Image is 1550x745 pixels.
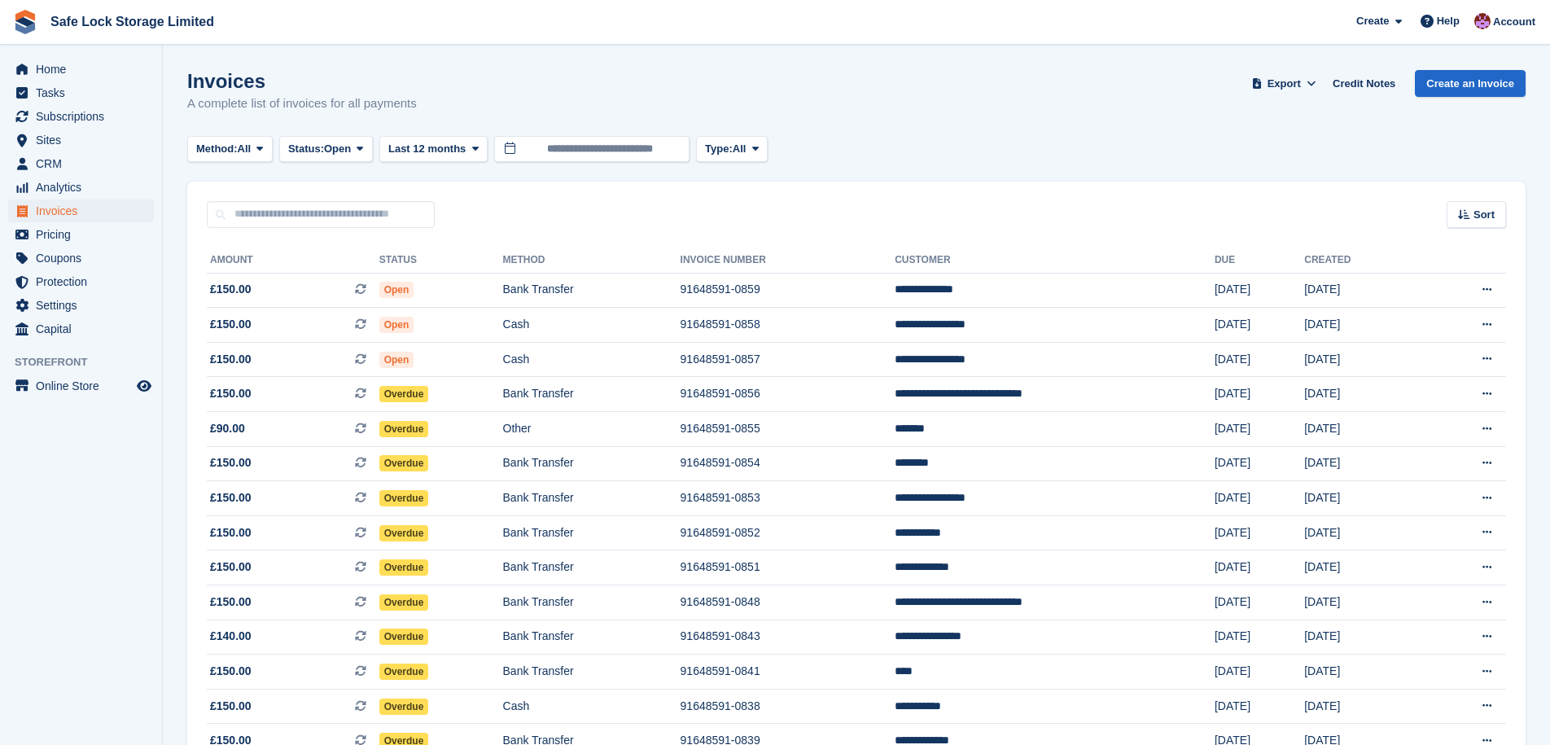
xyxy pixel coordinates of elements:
[8,375,154,397] a: menu
[210,316,252,333] span: £150.00
[187,94,417,113] p: A complete list of invoices for all payments
[733,141,747,157] span: All
[1356,13,1389,29] span: Create
[681,550,895,585] td: 91648591-0851
[1215,412,1304,447] td: [DATE]
[210,281,252,298] span: £150.00
[210,698,252,715] span: £150.00
[379,386,429,402] span: Overdue
[379,455,429,471] span: Overdue
[187,70,417,92] h1: Invoices
[279,136,373,163] button: Status: Open
[379,136,488,163] button: Last 12 months
[379,248,503,274] th: Status
[1304,585,1421,620] td: [DATE]
[8,81,154,104] a: menu
[324,141,351,157] span: Open
[210,385,252,402] span: £150.00
[36,152,134,175] span: CRM
[379,594,429,611] span: Overdue
[1473,207,1495,223] span: Sort
[1215,620,1304,655] td: [DATE]
[210,454,252,471] span: £150.00
[379,421,429,437] span: Overdue
[1215,446,1304,481] td: [DATE]
[1304,273,1421,308] td: [DATE]
[1215,550,1304,585] td: [DATE]
[681,689,895,724] td: 91648591-0838
[1268,76,1301,92] span: Export
[1215,342,1304,377] td: [DATE]
[379,317,414,333] span: Open
[1304,481,1421,516] td: [DATE]
[681,342,895,377] td: 91648591-0857
[1415,70,1526,97] a: Create an Invoice
[379,664,429,680] span: Overdue
[1248,70,1320,97] button: Export
[1215,481,1304,516] td: [DATE]
[36,375,134,397] span: Online Store
[503,655,681,690] td: Bank Transfer
[207,248,379,274] th: Amount
[1215,377,1304,412] td: [DATE]
[681,248,895,274] th: Invoice Number
[238,141,252,157] span: All
[1304,446,1421,481] td: [DATE]
[503,620,681,655] td: Bank Transfer
[1304,377,1421,412] td: [DATE]
[8,223,154,246] a: menu
[210,351,252,368] span: £150.00
[388,141,466,157] span: Last 12 months
[379,699,429,715] span: Overdue
[187,136,273,163] button: Method: All
[503,342,681,377] td: Cash
[1304,550,1421,585] td: [DATE]
[13,10,37,34] img: stora-icon-8386f47178a22dfd0bd8f6a31ec36ba5ce8667c1dd55bd0f319d3a0aa187defe.svg
[379,525,429,541] span: Overdue
[503,377,681,412] td: Bank Transfer
[1304,515,1421,550] td: [DATE]
[503,308,681,343] td: Cash
[379,490,429,506] span: Overdue
[134,376,154,396] a: Preview store
[681,585,895,620] td: 91648591-0848
[8,129,154,151] a: menu
[36,176,134,199] span: Analytics
[895,248,1215,274] th: Customer
[1493,14,1535,30] span: Account
[210,628,252,645] span: £140.00
[36,81,134,104] span: Tasks
[1474,13,1491,29] img: Toni Ebong
[503,273,681,308] td: Bank Transfer
[1215,655,1304,690] td: [DATE]
[681,273,895,308] td: 91648591-0859
[8,105,154,128] a: menu
[1437,13,1460,29] span: Help
[379,559,429,576] span: Overdue
[503,412,681,447] td: Other
[36,270,134,293] span: Protection
[36,58,134,81] span: Home
[1215,308,1304,343] td: [DATE]
[1215,248,1304,274] th: Due
[503,446,681,481] td: Bank Transfer
[210,559,252,576] span: £150.00
[8,176,154,199] a: menu
[36,105,134,128] span: Subscriptions
[681,515,895,550] td: 91648591-0852
[503,550,681,585] td: Bank Transfer
[1304,412,1421,447] td: [DATE]
[681,481,895,516] td: 91648591-0853
[15,354,162,370] span: Storefront
[36,129,134,151] span: Sites
[1304,308,1421,343] td: [DATE]
[503,515,681,550] td: Bank Transfer
[503,585,681,620] td: Bank Transfer
[503,248,681,274] th: Method
[696,136,768,163] button: Type: All
[1326,70,1402,97] a: Credit Notes
[36,247,134,270] span: Coupons
[1304,620,1421,655] td: [DATE]
[503,689,681,724] td: Cash
[210,420,245,437] span: £90.00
